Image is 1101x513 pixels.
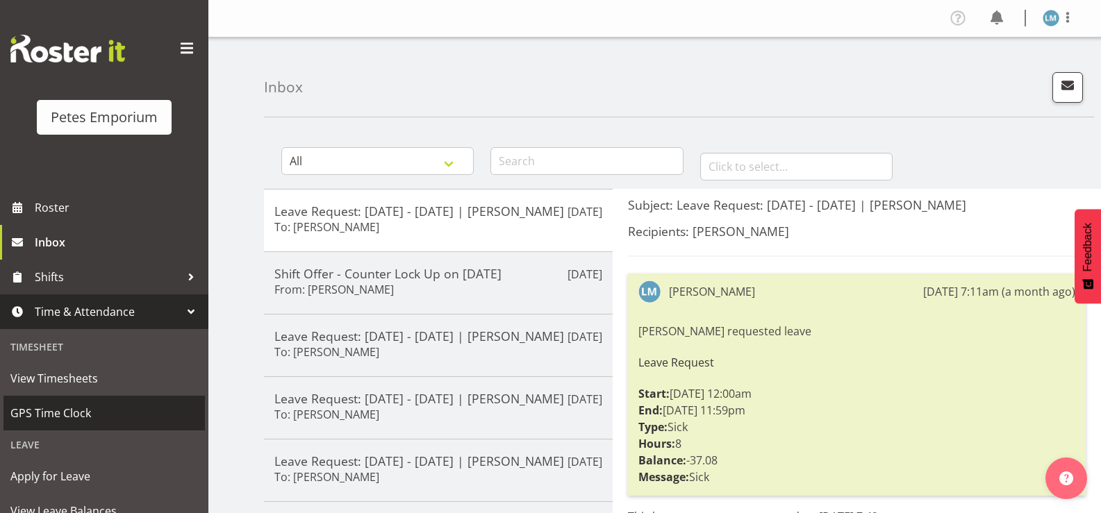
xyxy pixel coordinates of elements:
[3,361,205,396] a: View Timesheets
[3,396,205,430] a: GPS Time Clock
[35,197,201,218] span: Roster
[638,453,686,468] strong: Balance:
[10,35,125,62] img: Rosterit website logo
[638,386,670,401] strong: Start:
[568,391,602,407] p: [DATE]
[274,266,602,281] h5: Shift Offer - Counter Lock Up on [DATE]
[274,453,602,469] h5: Leave Request: [DATE] - [DATE] | [PERSON_NAME]
[923,283,1075,300] div: [DATE] 7:11am (a month ago)
[628,224,1086,239] h5: Recipients: [PERSON_NAME]
[568,328,602,345] p: [DATE]
[628,197,1086,212] h5: Subject: Leave Request: [DATE] - [DATE] | [PERSON_NAME]
[638,356,1075,369] h6: Leave Request
[10,466,198,487] span: Apply for Leave
[51,107,158,128] div: Petes Emporium
[3,459,205,494] a: Apply for Leave
[10,368,198,389] span: View Timesheets
[700,153,893,180] input: Click to select...
[1082,223,1094,271] span: Feedback
[638,469,689,485] strong: Message:
[274,391,602,406] h5: Leave Request: [DATE] - [DATE] | [PERSON_NAME]
[3,430,205,459] div: Leave
[669,283,755,300] div: [PERSON_NAME]
[568,266,602,283] p: [DATE]
[274,470,379,484] h6: To: [PERSON_NAME]
[274,203,602,219] h5: Leave Request: [DATE] - [DATE] | [PERSON_NAME]
[274,345,379,359] h6: To: [PERSON_NAME]
[35,232,201,253] span: Inbox
[638,403,663,418] strong: End:
[264,79,303,95] h4: Inbox
[568,453,602,470] p: [DATE]
[3,333,205,361] div: Timesheet
[1075,209,1101,303] button: Feedback - Show survey
[35,301,181,322] span: Time & Attendance
[274,407,379,421] h6: To: [PERSON_NAME]
[638,419,668,435] strong: Type:
[568,203,602,220] p: [DATE]
[274,283,394,296] h6: From: [PERSON_NAME]
[1043,10,1059,26] img: lianne-morete5410.jpg
[10,403,198,423] span: GPS Time Clock
[638,280,661,303] img: lianne-morete5410.jpg
[274,220,379,234] h6: To: [PERSON_NAME]
[638,436,675,451] strong: Hours:
[274,328,602,344] h5: Leave Request: [DATE] - [DATE] | [PERSON_NAME]
[1059,471,1073,485] img: help-xxl-2.png
[490,147,683,175] input: Search
[35,267,181,287] span: Shifts
[638,319,1075,489] div: [PERSON_NAME] requested leave [DATE] 12:00am [DATE] 11:59pm Sick 8 -37.08 Sick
